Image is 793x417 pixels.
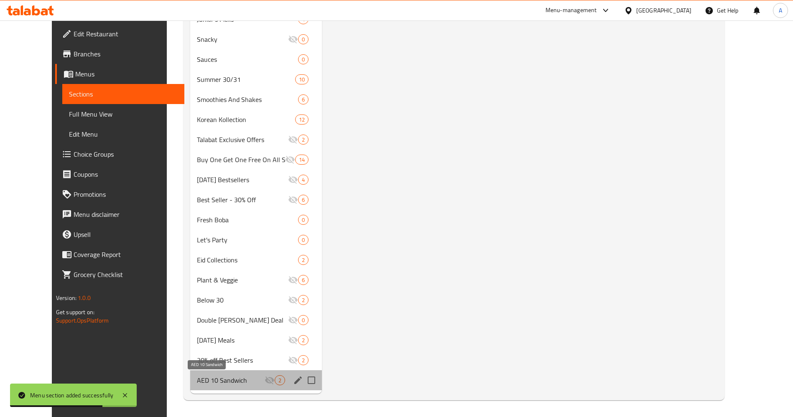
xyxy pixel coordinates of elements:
[74,169,178,179] span: Coupons
[296,76,308,84] span: 10
[74,149,178,159] span: Choice Groups
[298,34,309,44] div: items
[74,49,178,59] span: Branches
[298,216,308,224] span: 0
[190,350,322,370] div: 30% off Best Sellers2
[197,34,288,44] span: Snacky
[275,376,285,384] span: 2
[190,330,322,350] div: [DATE] Meals2
[298,94,309,104] div: items
[295,74,309,84] div: items
[190,270,322,290] div: Plant & Veggie6
[190,310,322,330] div: Double [PERSON_NAME] Deal0
[197,175,288,185] div: Ramadan Bestsellers
[298,136,308,144] span: 2
[197,114,295,125] span: Korean Kollection
[190,190,322,210] div: Best Seller - 30% Off6
[197,135,288,145] span: Talabat Exclusive Offers
[288,275,298,285] svg: Inactive section
[288,34,298,44] svg: Inactive section
[55,264,184,285] a: Grocery Checklist
[78,292,91,303] span: 1.0.0
[288,335,298,345] svg: Inactive section
[298,176,308,184] span: 4
[56,292,76,303] span: Version:
[298,315,309,325] div: items
[55,164,184,184] a: Coupons
[292,374,304,386] button: edit
[190,370,322,390] div: AED 10 Sandwich2edit
[190,109,322,130] div: Korean Kollection12
[197,335,288,345] span: [DATE] Meals
[190,170,322,190] div: [DATE] Bestsellers4
[298,276,308,284] span: 6
[298,356,308,364] span: 2
[74,229,178,239] span: Upsell
[295,155,309,165] div: items
[55,184,184,204] a: Promotions
[296,116,308,124] span: 12
[190,49,322,69] div: Sauces0
[190,150,322,170] div: Buy One Get One Free On All Sandwiches14
[197,54,298,64] span: Sauces
[190,290,322,310] div: Below 302
[197,175,288,185] span: [DATE] Bestsellers
[288,195,298,205] svg: Inactive section
[298,215,309,225] div: items
[197,335,288,345] div: Ramadan Meals
[298,56,308,64] span: 0
[298,175,309,185] div: items
[30,391,113,400] div: Menu section added successfully
[296,156,308,164] span: 14
[74,29,178,39] span: Edit Restaurant
[56,315,109,326] a: Support.OpsPlatform
[62,84,184,104] a: Sections
[55,144,184,164] a: Choice Groups
[298,236,308,244] span: 0
[298,275,309,285] div: items
[74,209,178,219] span: Menu disclaimer
[197,255,298,265] span: Eid Collections
[62,104,184,124] a: Full Menu View
[298,96,308,104] span: 6
[197,295,288,305] span: Below 30
[197,275,288,285] span: Plant & Veggie
[636,6,691,15] div: [GEOGRAPHIC_DATA]
[197,155,285,165] span: Buy One Get One Free On All Sandwiches
[197,195,288,205] div: Best Seller - 30% Off
[298,196,308,204] span: 6
[288,355,298,365] svg: Inactive section
[298,336,308,344] span: 2
[74,189,178,199] span: Promotions
[197,74,295,84] div: Summer 30/31
[69,89,178,99] span: Sections
[56,307,94,318] span: Get support on:
[55,24,184,44] a: Edit Restaurant
[298,296,308,304] span: 2
[197,375,265,385] span: AED 10 Sandwich
[197,215,298,225] span: Fresh Boba
[74,270,178,280] span: Grocery Checklist
[288,135,298,145] svg: Inactive section
[197,235,298,245] span: Let's Party
[298,235,309,245] div: items
[546,5,597,15] div: Menu-management
[190,89,322,109] div: Smoothies And Shakes6
[55,44,184,64] a: Branches
[298,355,309,365] div: items
[75,69,178,79] span: Menus
[197,355,288,365] span: 30% off Best Sellers
[55,244,184,264] a: Coverage Report
[55,224,184,244] a: Upsell
[62,124,184,144] a: Edit Menu
[298,335,309,345] div: items
[74,249,178,259] span: Coverage Report
[197,94,298,104] span: Smoothies And Shakes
